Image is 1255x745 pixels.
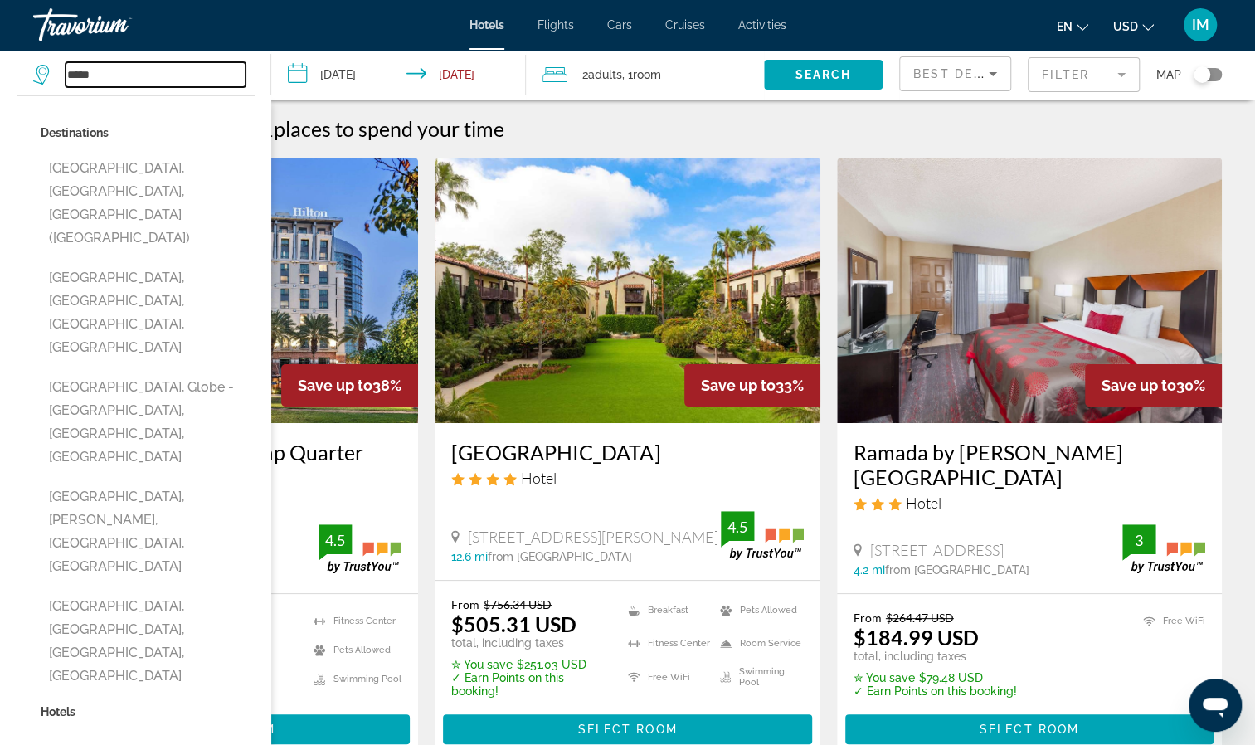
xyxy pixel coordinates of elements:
[305,669,401,689] li: Swimming Pool
[484,597,552,611] del: $756.34 USD
[1181,67,1222,82] button: Toggle map
[305,640,401,660] li: Pets Allowed
[721,517,754,537] div: 4.5
[33,3,199,46] a: Travorium
[712,665,804,689] li: Swimming Pool
[41,591,255,692] button: [GEOGRAPHIC_DATA], [GEOGRAPHIC_DATA], [GEOGRAPHIC_DATA], [GEOGRAPHIC_DATA]
[521,469,557,487] span: Hotel
[451,658,607,671] p: $251.03 USD
[41,153,255,254] button: [GEOGRAPHIC_DATA], [GEOGRAPHIC_DATA], [GEOGRAPHIC_DATA] ([GEOGRAPHIC_DATA])
[443,714,811,744] button: Select Room
[451,658,513,671] span: ✮ You save
[633,68,661,81] span: Room
[913,67,1000,80] span: Best Deals
[451,469,803,487] div: 4 star Hotel
[886,611,954,625] del: $264.47 USD
[451,550,488,563] span: 12.6 mi
[738,18,786,32] a: Activities
[854,625,979,650] ins: $184.99 USD
[41,481,255,582] button: [GEOGRAPHIC_DATA], [PERSON_NAME], [GEOGRAPHIC_DATA], [GEOGRAPHIC_DATA]
[854,671,1017,684] p: $79.48 USD
[236,116,504,141] h2: 191
[468,528,717,546] span: [STREET_ADDRESS][PERSON_NAME]
[1156,63,1181,86] span: Map
[435,158,820,423] img: Hotel image
[854,611,882,625] span: From
[607,18,632,32] a: Cars
[712,631,804,656] li: Room Service
[845,714,1214,744] button: Select Room
[1113,20,1138,33] span: USD
[305,611,401,631] li: Fitness Center
[271,50,526,100] button: Check-in date: Dec 19, 2025 Check-out date: Dec 21, 2025
[684,364,820,407] div: 33%
[582,63,622,86] span: 2
[526,50,764,100] button: Travelers: 2 adults, 0 children
[443,718,811,737] a: Select Room
[41,121,255,144] p: Destinations
[451,597,479,611] span: From
[845,718,1214,737] a: Select Room
[1028,56,1140,93] button: Filter
[538,18,574,32] a: Flights
[1179,7,1222,42] button: User Menu
[1122,524,1205,573] img: trustyou-badge.svg
[665,18,705,32] a: Cruises
[588,68,622,81] span: Adults
[1189,679,1242,732] iframe: Button to launch messaging window
[1057,14,1088,38] button: Change language
[854,440,1205,489] a: Ramada by [PERSON_NAME] [GEOGRAPHIC_DATA]
[721,511,804,560] img: trustyou-badge.svg
[913,64,997,84] mat-select: Sort by
[622,63,661,86] span: , 1
[906,494,941,512] span: Hotel
[274,116,504,141] span: places to spend your time
[488,550,632,563] span: from [GEOGRAPHIC_DATA]
[1135,611,1205,631] li: Free WiFi
[298,377,372,394] span: Save up to
[620,597,712,622] li: Breakfast
[885,563,1029,577] span: from [GEOGRAPHIC_DATA]
[319,524,401,573] img: trustyou-badge.svg
[980,723,1079,736] span: Select Room
[281,364,418,407] div: 38%
[764,60,883,90] button: Search
[1102,377,1176,394] span: Save up to
[854,684,1017,698] p: ✓ Earn Points on this booking!
[41,372,255,473] button: [GEOGRAPHIC_DATA], Globe - [GEOGRAPHIC_DATA], [GEOGRAPHIC_DATA], [GEOGRAPHIC_DATA]
[451,636,607,650] p: total, including taxes
[577,723,677,736] span: Select Room
[854,671,915,684] span: ✮ You save
[1122,530,1155,550] div: 3
[701,377,776,394] span: Save up to
[795,68,851,81] span: Search
[469,18,504,32] a: Hotels
[870,541,1004,559] span: [STREET_ADDRESS]
[451,440,803,465] a: [GEOGRAPHIC_DATA]
[41,700,255,723] p: Hotels
[620,665,712,689] li: Free WiFi
[854,494,1205,512] div: 3 star Hotel
[620,631,712,656] li: Fitness Center
[1057,20,1073,33] span: en
[451,671,607,698] p: ✓ Earn Points on this booking!
[319,530,352,550] div: 4.5
[41,262,255,363] button: [GEOGRAPHIC_DATA], [GEOGRAPHIC_DATA], [GEOGRAPHIC_DATA], [GEOGRAPHIC_DATA]
[854,563,885,577] span: 4.2 mi
[1085,364,1222,407] div: 30%
[837,158,1222,423] img: Hotel image
[451,611,576,636] ins: $505.31 USD
[1113,14,1154,38] button: Change currency
[712,597,804,622] li: Pets Allowed
[854,650,1017,663] p: total, including taxes
[1192,17,1209,33] span: IM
